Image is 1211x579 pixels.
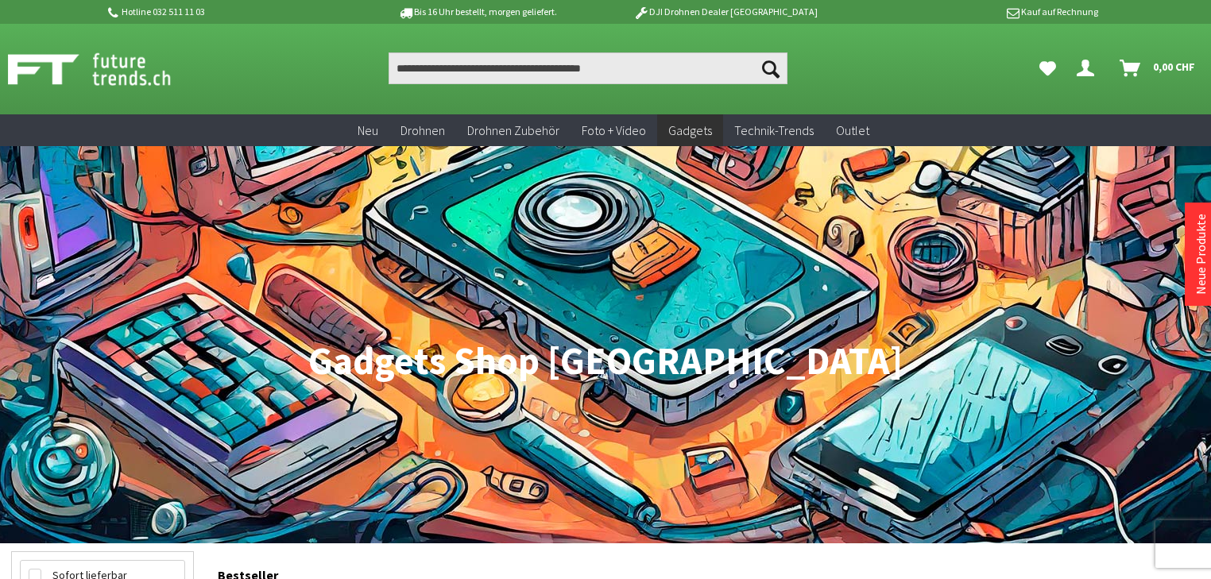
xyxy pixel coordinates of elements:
[467,122,559,138] span: Drohnen Zubehör
[836,122,869,138] span: Outlet
[456,114,571,147] a: Drohnen Zubehör
[105,2,353,21] p: Hotline 032 511 11 03
[582,122,646,138] span: Foto + Video
[8,49,206,89] img: Shop Futuretrends - zur Startseite wechseln
[389,52,787,84] input: Produkt, Marke, Kategorie, EAN, Artikelnummer…
[849,2,1097,21] p: Kauf auf Rechnung
[657,114,723,147] a: Gadgets
[1113,52,1203,84] a: Warenkorb
[358,122,378,138] span: Neu
[1153,54,1195,79] span: 0,00 CHF
[11,342,1200,381] h1: Gadgets Shop [GEOGRAPHIC_DATA]
[1193,214,1209,295] a: Neue Produkte
[825,114,880,147] a: Outlet
[346,114,389,147] a: Neu
[1070,52,1107,84] a: Dein Konto
[353,2,601,21] p: Bis 16 Uhr bestellt, morgen geliefert.
[571,114,657,147] a: Foto + Video
[734,122,814,138] span: Technik-Trends
[602,2,849,21] p: DJI Drohnen Dealer [GEOGRAPHIC_DATA]
[389,114,456,147] a: Drohnen
[400,122,445,138] span: Drohnen
[668,122,712,138] span: Gadgets
[723,114,825,147] a: Technik-Trends
[754,52,787,84] button: Suchen
[1031,52,1064,84] a: Meine Favoriten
